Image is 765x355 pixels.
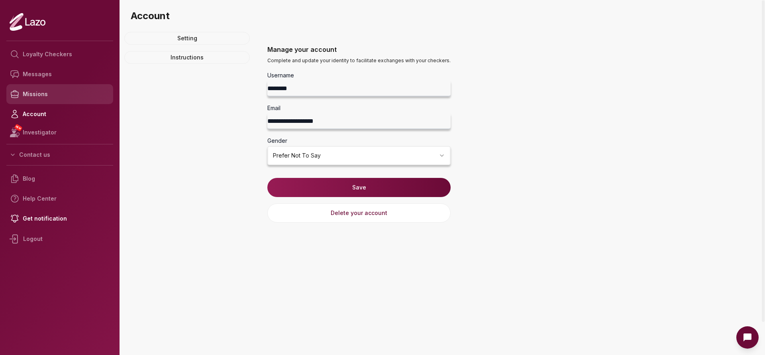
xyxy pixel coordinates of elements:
a: Messages [6,64,113,84]
a: Account [6,104,113,124]
a: Setting [124,32,250,45]
a: Loyalty Checkers [6,44,113,64]
span: NEW [14,124,23,132]
h3: Manage your account [267,45,451,54]
a: Missions [6,84,113,104]
label: Gender [267,137,287,144]
a: Help Center [6,189,113,209]
a: NEWInvestigator [6,124,113,141]
a: Get notification [6,209,113,229]
h3: Account [131,10,759,22]
a: Instructions [124,51,250,64]
div: Logout [6,229,113,249]
button: Contact us [6,148,113,162]
label: Email [267,105,280,111]
button: Open Intercom messenger [736,326,759,349]
p: Complete and update your identity to facilitate exchanges with your checkers. [267,57,451,64]
a: Blog [6,169,113,189]
label: Username [267,72,294,79]
button: Delete your account [267,203,451,223]
button: Save [267,178,451,197]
